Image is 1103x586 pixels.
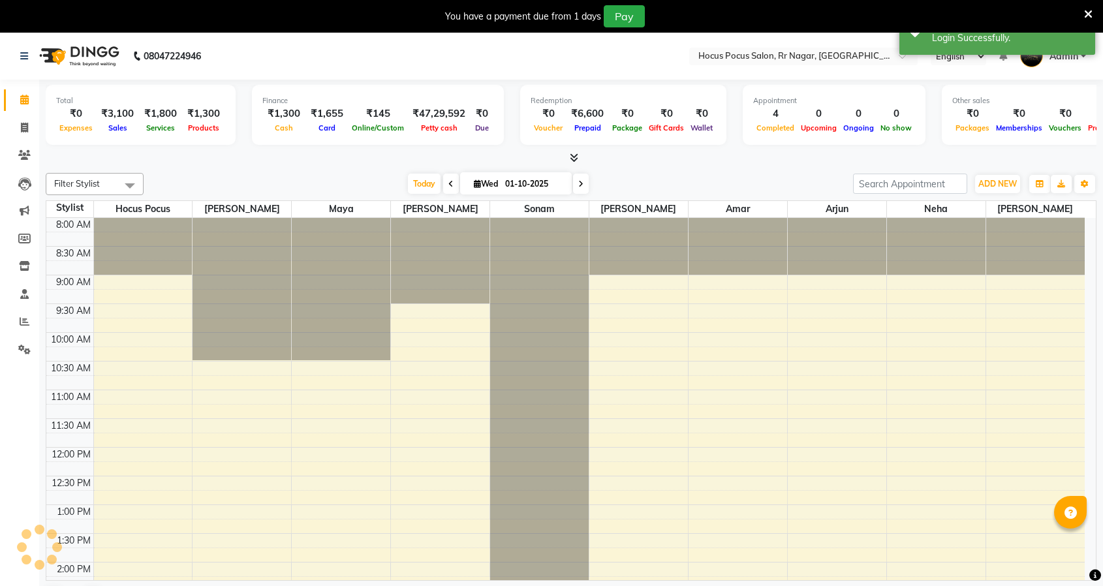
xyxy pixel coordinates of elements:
span: Sales [105,123,131,132]
div: ₹1,655 [305,106,349,121]
span: Amar [689,201,787,217]
div: You have a payment due from 1 days [445,10,601,23]
div: 9:00 AM [54,275,93,289]
span: Wallet [687,123,716,132]
span: ADD NEW [978,179,1017,189]
div: ₹0 [609,106,645,121]
span: Arjun [788,201,886,217]
span: Services [143,123,178,132]
div: 9:30 AM [54,304,93,318]
div: Finance [262,95,493,106]
span: Prepaid [571,123,604,132]
div: 4 [753,106,798,121]
div: ₹0 [993,106,1046,121]
span: Neha [887,201,986,217]
div: 1:30 PM [54,534,93,547]
b: 08047224946 [144,38,201,74]
span: [PERSON_NAME] [391,201,489,217]
div: 1:00 PM [54,505,93,519]
span: Completed [753,123,798,132]
div: ₹0 [56,106,96,121]
span: Gift Cards [645,123,687,132]
iframe: chat widget [1048,534,1090,573]
span: [PERSON_NAME] [589,201,688,217]
div: 0 [840,106,877,121]
span: Card [315,123,339,132]
span: Expenses [56,123,96,132]
span: Filter Stylist [54,178,100,189]
span: Today [408,174,441,194]
div: 0 [877,106,915,121]
div: ₹0 [471,106,493,121]
span: Online/Custom [349,123,407,132]
span: No show [877,123,915,132]
div: ₹1,300 [182,106,225,121]
div: Appointment [753,95,915,106]
div: Total [56,95,225,106]
input: Search Appointment [853,174,967,194]
div: ₹0 [952,106,993,121]
div: Login Successfully. [932,31,1085,45]
div: 10:30 AM [48,362,93,375]
div: 10:00 AM [48,333,93,347]
span: Maya [292,201,390,217]
div: 0 [798,106,840,121]
span: Petty cash [418,123,461,132]
div: ₹0 [687,106,716,121]
img: Admin [1020,44,1043,67]
div: ₹1,800 [139,106,182,121]
div: Stylist [46,201,93,215]
div: 11:30 AM [48,419,93,433]
div: 12:30 PM [49,476,93,490]
div: 8:30 AM [54,247,93,260]
span: Memberships [993,123,1046,132]
span: Package [609,123,645,132]
div: ₹1,300 [262,106,305,121]
div: ₹3,100 [96,106,139,121]
span: Packages [952,123,993,132]
span: Vouchers [1046,123,1085,132]
span: Admin [1049,50,1078,63]
button: ADD NEW [975,175,1020,193]
span: [PERSON_NAME] [193,201,291,217]
div: 11:00 AM [48,390,93,404]
div: 12:00 PM [49,448,93,461]
div: ₹0 [645,106,687,121]
span: [PERSON_NAME] [986,201,1085,217]
div: ₹145 [349,106,407,121]
div: ₹6,600 [566,106,609,121]
button: Pay [604,5,645,27]
span: Wed [471,179,501,189]
input: 2025-10-01 [501,174,567,194]
div: ₹47,29,592 [407,106,471,121]
div: ₹0 [1046,106,1085,121]
div: ₹0 [531,106,566,121]
div: 8:00 AM [54,218,93,232]
span: Sonam [490,201,589,217]
span: Due [472,123,492,132]
span: Products [185,123,223,132]
img: logo [33,38,123,74]
span: Upcoming [798,123,840,132]
span: Ongoing [840,123,877,132]
span: hocus pocus [94,201,193,217]
span: Voucher [531,123,566,132]
div: Redemption [531,95,716,106]
div: 2:00 PM [54,563,93,576]
span: Cash [272,123,296,132]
